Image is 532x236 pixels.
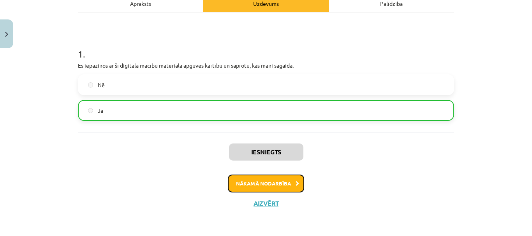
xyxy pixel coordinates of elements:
[228,175,304,192] button: Nākamā nodarbība
[88,108,93,113] input: Jā
[251,199,281,207] button: Aizvērt
[98,81,105,89] span: Nē
[98,107,103,115] span: Jā
[229,143,303,161] button: Iesniegts
[78,61,454,70] p: Es iepazinos ar šī digitālā mācību materiāla apguves kārtību un saprotu, kas mani sagaida.
[88,82,93,87] input: Nē
[5,32,8,37] img: icon-close-lesson-0947bae3869378f0d4975bcd49f059093ad1ed9edebbc8119c70593378902aed.svg
[78,35,454,59] h1: 1 .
